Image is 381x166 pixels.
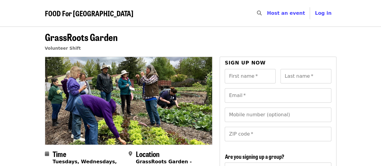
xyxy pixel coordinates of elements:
span: Location [136,149,160,159]
input: First name [225,69,276,83]
span: Time [53,149,66,159]
a: Volunteer Shift [45,46,81,51]
input: Search [265,6,270,20]
a: Host an event [267,10,305,16]
a: FOOD For [GEOGRAPHIC_DATA] [45,9,133,18]
span: Log in [315,10,331,16]
input: Last name [280,69,331,83]
img: GrassRoots Garden organized by FOOD For Lane County [45,57,212,144]
span: FOOD For [GEOGRAPHIC_DATA] [45,8,133,18]
input: Mobile number (optional) [225,108,331,122]
i: map-marker-alt icon [129,151,132,157]
i: calendar icon [45,151,49,157]
i: search icon [257,10,261,16]
input: ZIP code [225,127,331,141]
button: Log in [310,7,336,19]
span: Are you signing up a group? [225,152,284,160]
span: GrassRoots Garden [45,30,118,44]
span: Sign up now [225,60,266,66]
input: Email [225,88,331,103]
